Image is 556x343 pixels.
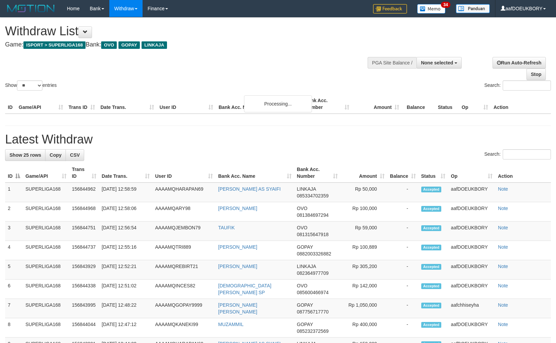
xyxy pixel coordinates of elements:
[387,183,419,202] td: -
[218,244,257,250] a: [PERSON_NAME]
[66,149,84,161] a: CSV
[23,318,69,338] td: SUPERLIGA168
[387,299,419,318] td: -
[152,280,216,299] td: AAAAMQINCES82
[98,94,157,114] th: Date Trans.
[421,303,442,308] span: Accepted
[216,94,302,114] th: Bank Acc. Name
[297,244,313,250] span: GOPAY
[5,149,45,161] a: Show 25 rows
[23,41,86,49] span: ISPORT > SUPERLIGA168
[448,222,495,241] td: aafDOEUKBORY
[387,222,419,241] td: -
[297,264,316,269] span: LINKAJA
[218,225,235,230] a: TAUFIK
[218,206,257,211] a: [PERSON_NAME]
[498,186,508,192] a: Note
[218,283,272,295] a: [DEMOGRAPHIC_DATA][PERSON_NAME] SP
[5,318,23,338] td: 8
[23,163,69,183] th: Game/API: activate to sort column ascending
[69,280,99,299] td: 156844338
[5,3,57,14] img: MOTION_logo.png
[69,202,99,222] td: 156844968
[297,302,313,308] span: GOPAY
[152,299,216,318] td: AAAAMQGOPAY9999
[297,206,308,211] span: OVO
[297,212,329,218] span: Copy 081384697294 to clipboard
[5,202,23,222] td: 2
[448,260,495,280] td: aafDOEUKBORY
[421,225,442,231] span: Accepted
[99,202,152,222] td: [DATE] 12:58:06
[340,163,387,183] th: Amount: activate to sort column ascending
[5,133,551,146] h1: Latest Withdraw
[5,299,23,318] td: 7
[5,24,364,38] h1: Withdraw List
[387,202,419,222] td: -
[459,94,491,114] th: Op
[16,94,66,114] th: Game/API
[17,80,42,91] select: Showentries
[23,280,69,299] td: SUPERLIGA168
[5,183,23,202] td: 1
[69,299,99,318] td: 156843995
[368,57,416,69] div: PGA Site Balance /
[99,280,152,299] td: [DATE] 12:51:02
[152,241,216,260] td: AAAAMQTRI889
[5,94,16,114] th: ID
[340,318,387,338] td: Rp 400,000
[66,94,98,114] th: Trans ID
[152,318,216,338] td: AAAAMQKANEKI99
[495,163,551,183] th: Action
[340,183,387,202] td: Rp 50,000
[23,241,69,260] td: SUPERLIGA168
[23,183,69,202] td: SUPERLIGA168
[118,41,140,49] span: GOPAY
[421,187,442,192] span: Accepted
[23,202,69,222] td: SUPERLIGA168
[421,264,442,270] span: Accepted
[373,4,407,14] img: Feedback.jpg
[10,152,41,158] span: Show 25 rows
[302,94,352,114] th: Bank Acc. Number
[23,222,69,241] td: SUPERLIGA168
[297,309,329,315] span: Copy 087756717770 to clipboard
[387,260,419,280] td: -
[387,280,419,299] td: -
[498,302,508,308] a: Note
[5,80,57,91] label: Show entries
[503,149,551,159] input: Search:
[69,260,99,280] td: 156843929
[498,225,508,230] a: Note
[99,318,152,338] td: [DATE] 12:47:12
[340,241,387,260] td: Rp 100,889
[218,186,281,192] a: [PERSON_NAME] AS SYAIFI
[99,299,152,318] td: [DATE] 12:48:22
[152,222,216,241] td: AAAAMQJEMBON79
[45,149,66,161] a: Copy
[142,41,167,49] span: LINKAJA
[498,264,508,269] a: Note
[340,280,387,299] td: Rp 142,000
[352,94,402,114] th: Amount
[99,260,152,280] td: [DATE] 12:52:21
[5,241,23,260] td: 4
[448,280,495,299] td: aafDOEUKBORY
[152,183,216,202] td: AAAAMQHARAPAN69
[416,57,462,69] button: None selected
[448,241,495,260] td: aafDOEUKBORY
[218,322,244,327] a: MUZAMMIL
[297,322,313,327] span: GOPAY
[152,260,216,280] td: AAAAMQREBIRT21
[498,244,508,250] a: Note
[456,4,490,13] img: panduan.png
[297,328,329,334] span: Copy 085232372569 to clipboard
[340,260,387,280] td: Rp 305,200
[69,222,99,241] td: 156844751
[216,163,294,183] th: Bank Acc. Name: activate to sort column ascending
[69,163,99,183] th: Trans ID: activate to sort column ascending
[5,260,23,280] td: 5
[244,95,312,112] div: Processing...
[5,163,23,183] th: ID: activate to sort column descending
[448,183,495,202] td: aafDOEUKBORY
